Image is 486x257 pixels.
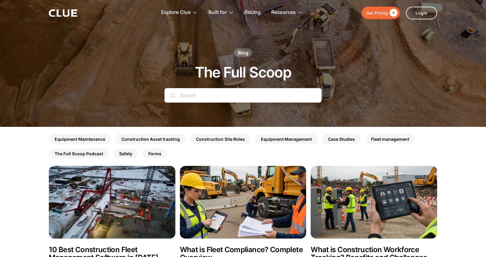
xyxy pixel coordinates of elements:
[170,93,175,98] img: search icon
[116,134,186,144] a: Construction Asset tracking
[49,166,175,239] img: 10 Best Construction Fleet Management Software in 2025
[143,149,167,159] a: Forms
[180,166,306,239] img: What is Fleet Compliance? Complete Overview
[388,9,397,17] div: 
[322,134,361,144] a: Case Studies
[255,134,318,144] a: Equipment Management
[271,3,296,22] div: Resources
[406,7,437,19] a: Login
[161,3,191,22] div: Explore Clue
[271,3,303,22] div: Resources
[365,134,415,144] a: Fleet management
[49,149,109,159] a: The Full Scoop Podcast
[190,134,251,144] a: Construction Site Roles
[311,166,437,239] img: What is Construction Workforce Tracking? Benefits and Challenges
[164,88,322,103] input: Search
[208,3,227,22] div: Built for
[208,3,234,22] div: Built for
[113,149,138,159] a: Safety
[245,3,261,22] a: Pricing
[362,7,400,19] a: Get Pricing
[49,134,111,144] a: Equipment Maintenance
[238,49,248,56] div: Blog
[195,64,292,81] h1: The Full Scoop
[366,9,388,17] div: Get Pricing
[161,3,198,22] div: Explore Clue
